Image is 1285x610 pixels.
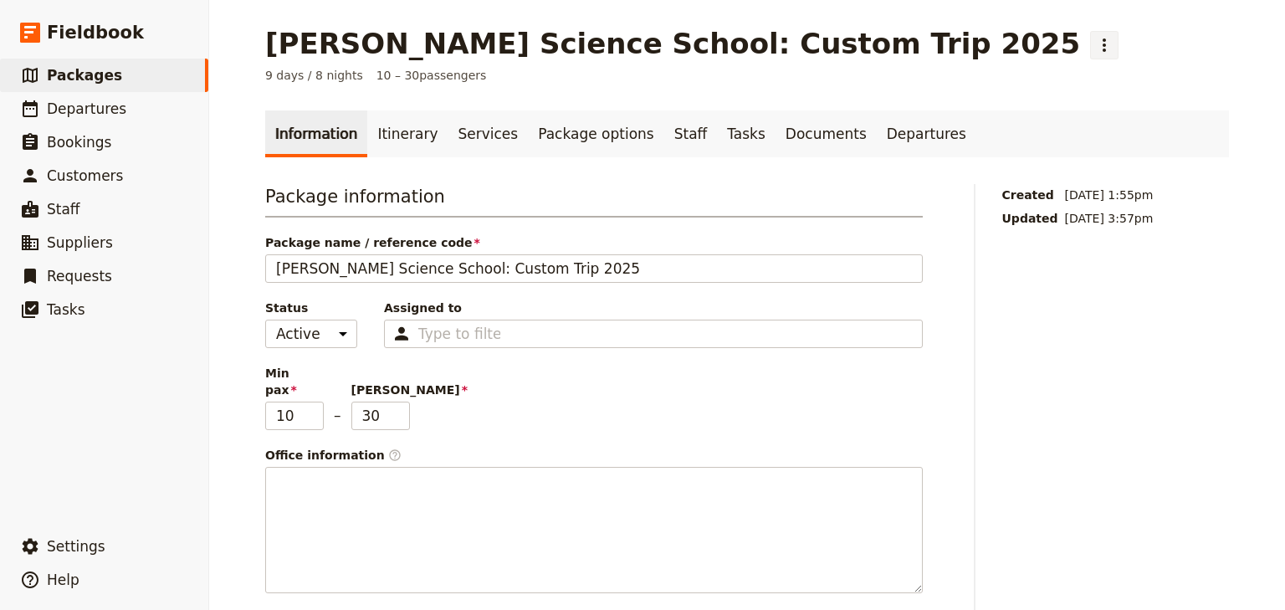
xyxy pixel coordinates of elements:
span: Suppliers [47,234,113,251]
h1: [PERSON_NAME] Science School: Custom Trip 2025 [265,27,1080,60]
span: – [334,405,341,430]
span: Created [1002,187,1058,203]
span: Status [265,300,357,316]
span: [DATE] 1:55pm [1065,187,1154,203]
a: Itinerary [367,110,448,157]
a: Tasks [717,110,776,157]
a: Staff [664,110,718,157]
a: Package options [528,110,663,157]
span: Help [47,572,79,588]
select: Status [265,320,357,348]
span: 9 days / 8 nights [265,67,363,84]
span: Departures [47,100,126,117]
span: Bookings [47,134,111,151]
span: Min pax [265,365,324,398]
input: [PERSON_NAME] [351,402,410,430]
div: Office information [265,447,923,464]
span: [DATE] 3:57pm [1065,210,1154,227]
input: Min pax [265,402,324,430]
span: [PERSON_NAME] [351,382,410,398]
button: Actions [1090,31,1119,59]
span: Staff [47,201,80,218]
a: Services [448,110,529,157]
a: Documents [776,110,877,157]
input: Assigned to [418,324,500,344]
a: Information [265,110,367,157]
span: 10 – 30 passengers [376,67,487,84]
span: ​ [388,449,402,462]
span: Assigned to [384,300,923,316]
span: Settings [47,538,105,555]
span: Requests [47,268,112,284]
span: Updated [1002,210,1058,227]
span: Packages [47,67,122,84]
span: Tasks [47,301,85,318]
span: Fieldbook [47,20,144,45]
a: Departures [877,110,976,157]
span: Package name / reference code [265,234,923,251]
h3: Package information [265,184,923,218]
span: Customers [47,167,123,184]
input: Package name / reference code [265,254,923,283]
